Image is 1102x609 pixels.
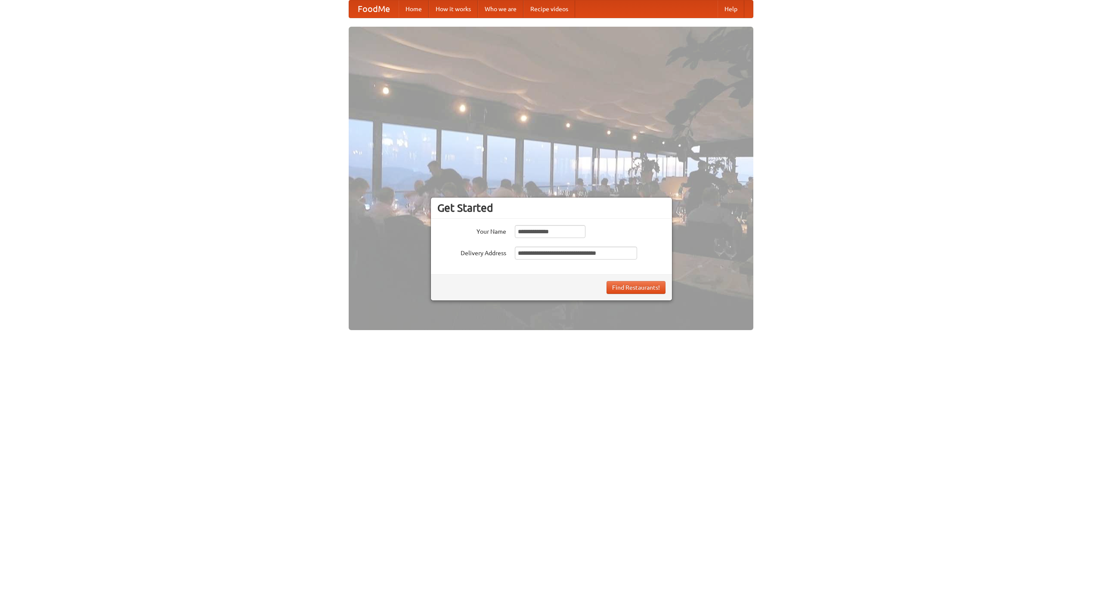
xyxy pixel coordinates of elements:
h3: Get Started [437,201,666,214]
a: Who we are [478,0,523,18]
a: Help [718,0,744,18]
a: How it works [429,0,478,18]
label: Delivery Address [437,247,506,257]
label: Your Name [437,225,506,236]
button: Find Restaurants! [607,281,666,294]
a: Home [399,0,429,18]
a: FoodMe [349,0,399,18]
a: Recipe videos [523,0,575,18]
